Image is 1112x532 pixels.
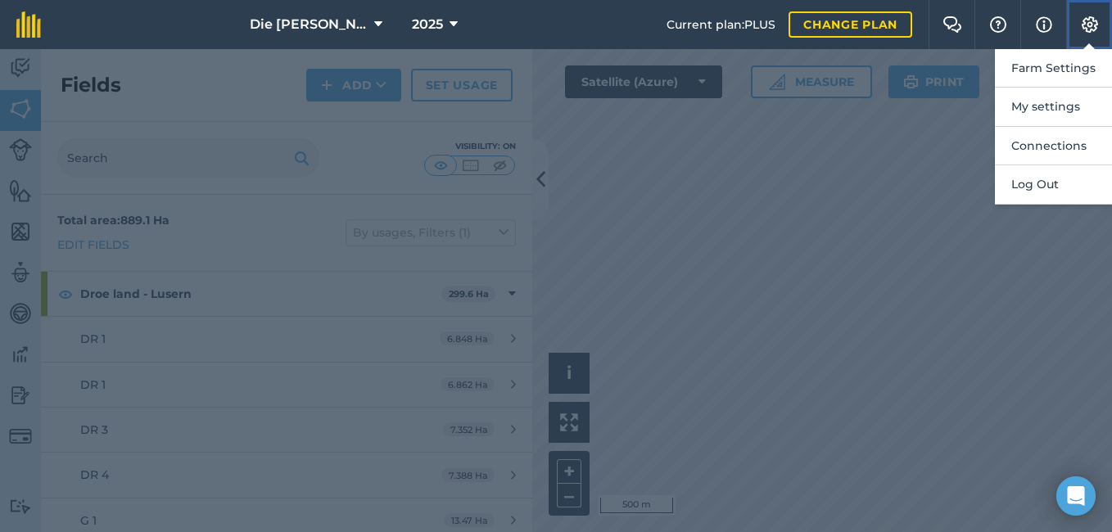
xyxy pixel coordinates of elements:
span: 2025 [412,15,443,34]
img: fieldmargin Logo [16,11,41,38]
button: Log Out [995,165,1112,204]
img: A question mark icon [988,16,1008,33]
img: A cog icon [1080,16,1100,33]
div: Open Intercom Messenger [1056,476,1096,516]
button: Farm Settings [995,49,1112,88]
button: Connections [995,127,1112,165]
button: My settings [995,88,1112,126]
span: Die [PERSON_NAME] [250,15,368,34]
img: Two speech bubbles overlapping with the left bubble in the forefront [942,16,962,33]
a: Change plan [789,11,912,38]
span: Current plan : PLUS [667,16,775,34]
img: svg+xml;base64,PHN2ZyB4bWxucz0iaHR0cDovL3d3dy53My5vcmcvMjAwMC9zdmciIHdpZHRoPSIxNyIgaGVpZ2h0PSIxNy... [1036,15,1052,34]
